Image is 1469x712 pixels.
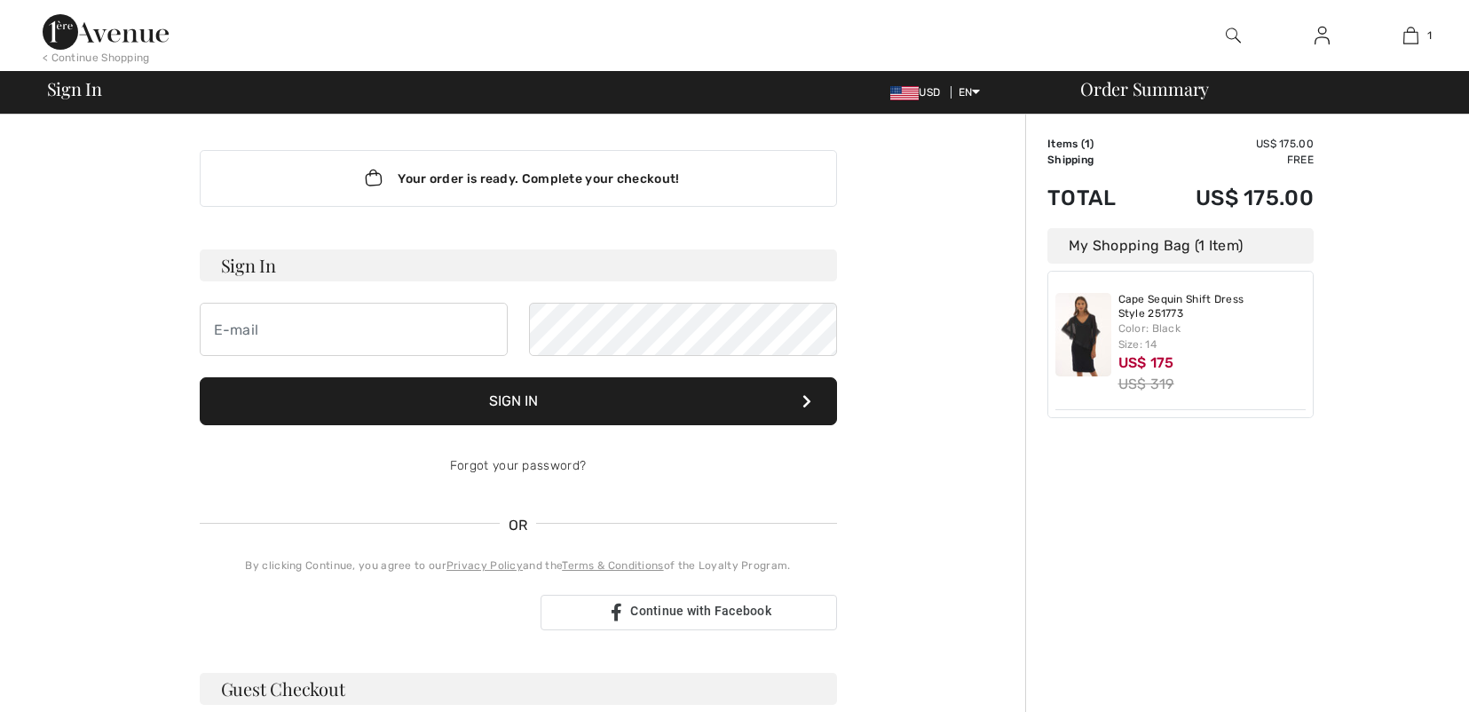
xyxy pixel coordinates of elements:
td: Total [1047,168,1145,228]
iframe: Sign in with Google Dialog [1104,18,1451,262]
a: Forgot your password? [450,458,586,473]
img: Cape Sequin Shift Dress Style 251773 [1055,293,1111,376]
span: US$ 175 [1118,354,1174,371]
div: Your order is ready. Complete your checkout! [200,150,837,207]
div: < Continue Shopping [43,50,150,66]
img: 1ère Avenue [43,14,169,50]
div: My Shopping Bag (1 Item) [1047,228,1314,264]
span: Sign In [47,80,102,98]
span: EN [959,86,981,99]
div: Color: Black Size: 14 [1118,320,1307,352]
span: Continue with Facebook [630,604,771,618]
a: Cape Sequin Shift Dress Style 251773 [1118,293,1307,320]
a: Privacy Policy [446,559,523,572]
a: Terms & Conditions [562,559,663,572]
td: Items ( ) [1047,136,1145,152]
a: Continue with Facebook [541,595,837,630]
h3: Guest Checkout [200,673,837,705]
span: 1 [1085,138,1090,150]
span: USD [890,86,947,99]
div: Order Summary [1059,80,1458,98]
img: US Dollar [890,86,919,100]
input: E-mail [200,303,508,356]
div: By clicking Continue, you agree to our and the of the Loyalty Program. [200,558,837,574]
iframe: Sign in with Google Button [191,593,535,632]
div: Sign in with Google. Opens in new tab [200,593,526,632]
button: Sign In [200,377,837,425]
td: Shipping [1047,152,1145,168]
span: OR [500,515,537,536]
h3: Sign In [200,249,837,281]
s: US$ 319 [1118,376,1174,392]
